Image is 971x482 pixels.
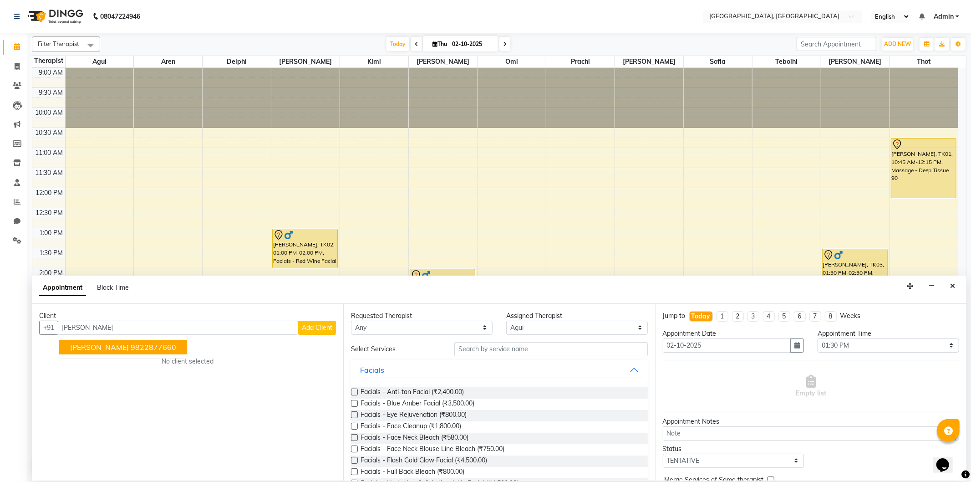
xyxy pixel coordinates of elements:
div: 12:00 PM [34,188,65,198]
div: 10:00 AM [34,108,65,118]
span: Empty list [796,375,826,398]
div: 9:30 AM [37,88,65,97]
div: [PERSON_NAME], TK02, 01:00 PM-02:00 PM, Facials - Red Wine Facial [273,229,337,268]
span: Facials - Blue Amber Facial (₹3,500.00) [361,399,474,410]
input: Search Appointment [797,37,876,51]
li: 3 [747,311,759,322]
div: Status [663,444,804,454]
div: Weeks [840,311,861,321]
button: ADD NEW [882,38,913,51]
div: Requested Therapist [351,311,493,321]
li: 5 [778,311,790,322]
input: yyyy-mm-dd [663,338,791,353]
span: Thu [430,41,449,47]
div: [PERSON_NAME], TK01, 10:45 AM-12:15 PM, Massage - Deep Tissue 90 [891,138,956,198]
div: [PERSON_NAME], TK03, 01:30 PM-02:30 PM, Massage - Deep Tissue [823,249,887,288]
span: Facials - Face Neck Blouse Line Bleach (₹750.00) [361,444,504,456]
div: Client [39,311,336,321]
div: Appointment Notes [663,417,959,426]
div: 12:30 PM [34,208,65,218]
span: Kimi [340,56,408,67]
span: Facials - Anti-tan Facial (₹2,400.00) [361,387,464,399]
span: [PERSON_NAME] [615,56,683,67]
div: 10:30 AM [34,128,65,138]
div: Facials [360,364,384,375]
span: Facials - Face Cleanup (₹1,800.00) [361,421,461,433]
li: 8 [825,311,837,322]
span: Thot [890,56,958,67]
span: Today [386,37,409,51]
span: Prachi [546,56,615,67]
input: Search by service name [454,342,647,356]
div: 1:30 PM [38,248,65,258]
button: Facials [355,362,644,378]
div: 9:00 AM [37,68,65,77]
button: +91 [39,321,58,335]
span: Teboihi [752,56,821,67]
span: [PERSON_NAME] [821,56,890,67]
li: 1 [717,311,728,322]
div: Therapist [32,56,65,66]
input: 2025-10-02 [449,37,495,51]
span: [PERSON_NAME] [409,56,477,67]
div: Appointment Date [663,329,804,338]
span: [PERSON_NAME] [70,343,129,352]
span: Facials - Flash Gold Glow Facial (₹4,500.00) [361,456,487,467]
li: 7 [809,311,821,322]
div: 1:00 PM [38,228,65,238]
div: Today [691,312,711,321]
img: logo [23,4,86,29]
span: Admin [934,12,954,21]
div: 11:30 AM [34,168,65,178]
div: 2:00 PM [38,268,65,278]
span: Aren [134,56,202,67]
span: [PERSON_NAME] [271,56,340,67]
span: ADD NEW [884,41,911,47]
div: Assigned Therapist [506,311,648,321]
b: 08047224946 [100,4,140,29]
span: Delphi [203,56,271,67]
span: Filter Therapist [38,40,79,47]
input: Search by Name/Mobile/Email/Code [58,321,298,335]
span: Facials - Face Neck Bleach (₹580.00) [361,433,468,444]
li: 4 [763,311,775,322]
div: [PERSON_NAME], TK02, 02:00 PM-03:00 PM, Massage - Deep Tissue [410,269,475,308]
li: 2 [732,311,744,322]
span: Agui [66,56,134,67]
span: Add Client [302,323,332,332]
button: Close [946,279,959,293]
span: Sofia [684,56,752,67]
span: Omi [478,56,546,67]
span: Facials - Full Back Bleach (₹800.00) [361,467,464,478]
span: Appointment [39,280,86,296]
ngb-highlight: 9822877660 [131,343,176,352]
div: Select Services [344,344,447,354]
div: No client selected [61,357,314,366]
li: 6 [794,311,806,322]
div: 11:00 AM [34,148,65,158]
button: Add Client [298,321,336,335]
div: Appointment Time [818,329,959,338]
span: Block Time [97,283,129,292]
div: Jump to [663,311,686,321]
iframe: chat widget [933,446,962,473]
span: Facials - Eye Rejuvenation (₹800.00) [361,410,467,421]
